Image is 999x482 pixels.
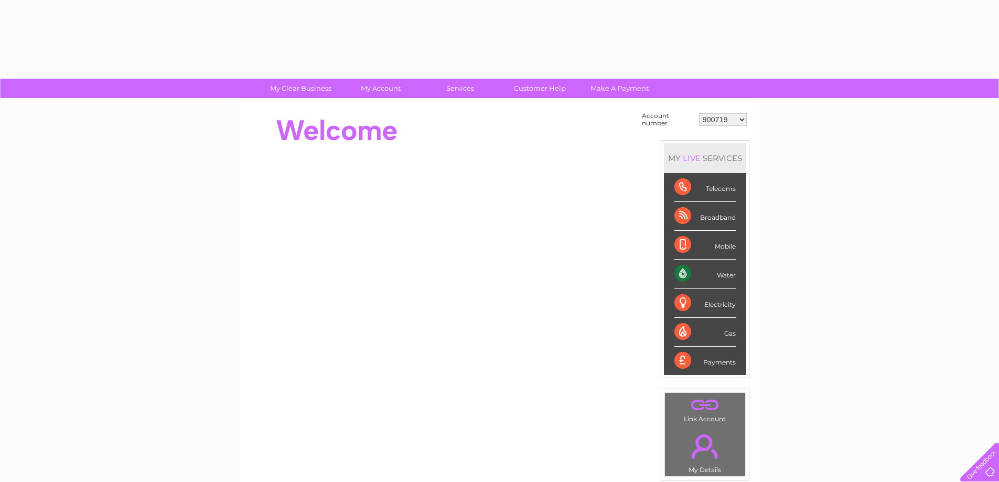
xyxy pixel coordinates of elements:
[664,392,746,425] td: Link Account
[337,79,424,98] a: My Account
[674,289,736,318] div: Electricity
[674,202,736,231] div: Broadband
[417,79,503,98] a: Services
[257,79,344,98] a: My Clear Business
[674,231,736,260] div: Mobile
[674,260,736,288] div: Water
[664,143,746,173] div: MY SERVICES
[664,425,746,477] td: My Details
[674,347,736,375] div: Payments
[497,79,583,98] a: Customer Help
[674,318,736,347] div: Gas
[639,110,696,130] td: Account number
[668,395,743,414] a: .
[681,153,703,163] div: LIVE
[576,79,663,98] a: Make A Payment
[668,428,743,465] a: .
[674,173,736,202] div: Telecoms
